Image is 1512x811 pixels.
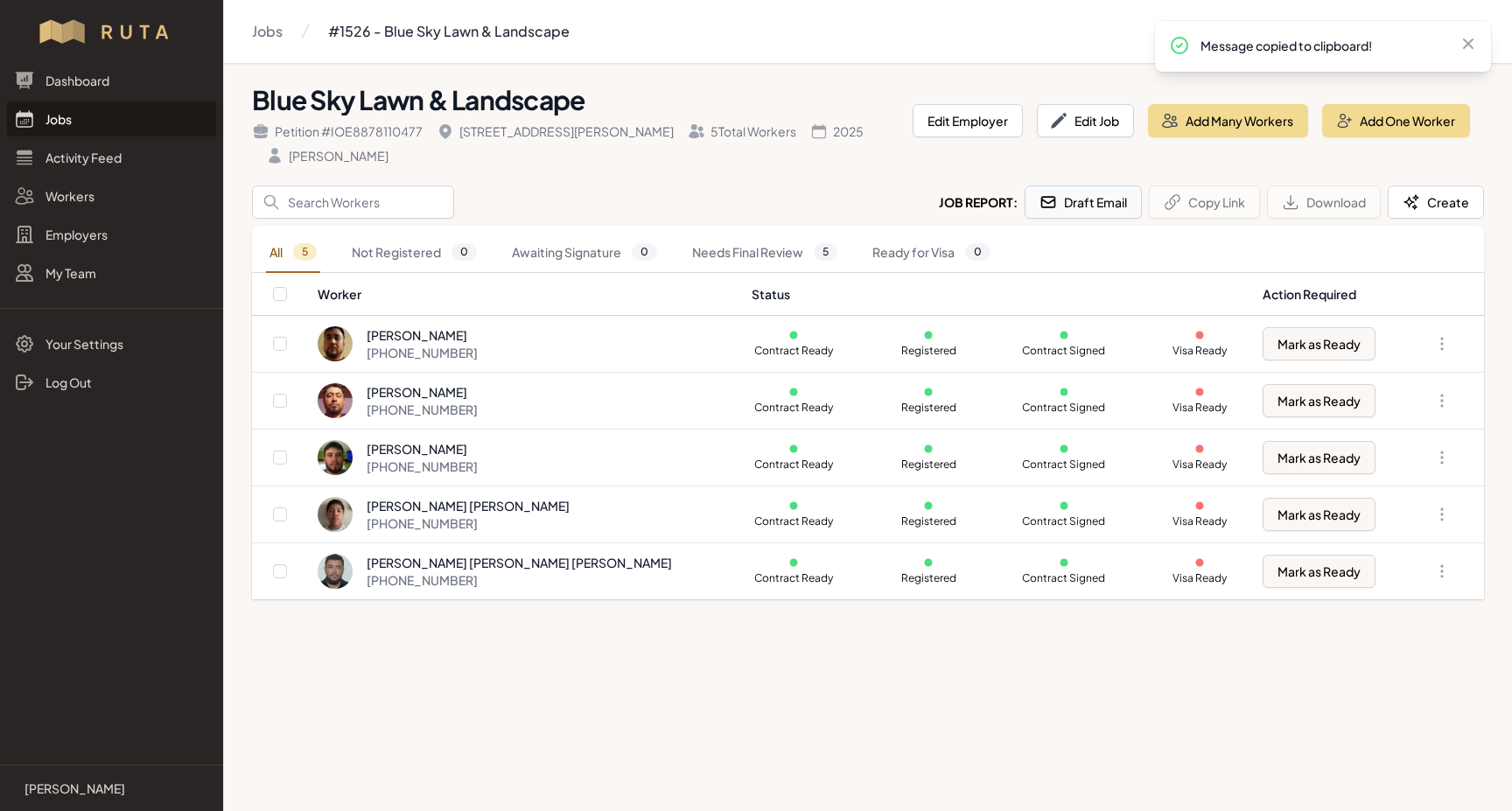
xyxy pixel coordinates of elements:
p: Registered [886,401,970,415]
a: #1526 - Blue Sky Lawn & Landscape [328,14,570,49]
span: 0 [965,243,990,261]
a: [PERSON_NAME] [14,780,209,797]
p: Contract Signed [1022,571,1106,585]
a: Workers [7,178,216,213]
div: Petition # IOE8878110477 [252,122,423,140]
h1: Blue Sky Lawn & Landscape [252,84,899,115]
button: Edit Job [1037,104,1134,137]
span: 5 [814,243,837,261]
p: Contract Ready [752,401,836,415]
p: Visa Ready [1158,344,1242,358]
a: My Team [7,255,216,290]
span: 5 [293,243,317,261]
div: [PERSON_NAME] [PERSON_NAME] [367,497,570,514]
p: Registered [886,458,970,472]
div: [PERSON_NAME] [266,147,388,164]
a: Employers [7,217,216,252]
button: Copy Link [1149,185,1260,219]
div: [PHONE_NUMBER] [367,571,672,589]
span: 0 [632,243,657,261]
a: Jobs [7,101,216,136]
a: Dashboard [7,63,216,98]
p: Contract Signed [1022,344,1106,358]
div: [PERSON_NAME] [367,383,478,401]
div: Worker [318,285,730,303]
button: Download [1267,185,1381,219]
p: Contract Ready [752,458,836,472]
div: 2025 [810,122,864,140]
button: Mark as Ready [1263,327,1375,360]
img: Workflow [37,17,186,45]
p: Contract Signed [1022,458,1106,472]
p: Contract Ready [752,571,836,585]
button: Add One Worker [1322,104,1470,137]
a: Log Out [7,365,216,400]
button: Edit Employer [913,104,1023,137]
a: Ready for Visa [869,233,994,273]
p: Registered [886,514,970,528]
div: [PHONE_NUMBER] [367,458,478,475]
nav: Tabs [252,233,1484,273]
a: Not Registered [348,233,480,273]
a: Needs Final Review [689,233,841,273]
button: Add Many Workers [1148,104,1308,137]
div: 5 Total Workers [688,122,796,140]
th: Action Required [1252,273,1407,316]
p: Visa Ready [1158,571,1242,585]
p: Registered [886,344,970,358]
h2: Job Report: [939,193,1018,211]
div: [PHONE_NUMBER] [367,401,478,418]
button: Draft Email [1025,185,1142,219]
button: Mark as Ready [1263,555,1375,588]
div: [PERSON_NAME] [367,326,478,344]
nav: Breadcrumb [252,14,570,49]
input: Search Workers [252,185,454,219]
p: [PERSON_NAME] [24,780,125,797]
a: All [266,233,320,273]
p: Visa Ready [1158,514,1242,528]
a: Jobs [252,14,283,49]
a: Your Settings [7,326,216,361]
div: [PERSON_NAME] [PERSON_NAME] [PERSON_NAME] [367,554,672,571]
p: Contract Ready [752,514,836,528]
p: Contract Ready [752,344,836,358]
div: [STREET_ADDRESS][PERSON_NAME] [437,122,674,140]
div: [PHONE_NUMBER] [367,514,570,532]
button: Create [1388,185,1484,219]
p: Visa Ready [1158,401,1242,415]
a: Activity Feed [7,140,216,175]
div: [PHONE_NUMBER] [367,344,478,361]
button: Mark as Ready [1263,498,1375,531]
div: [PERSON_NAME] [367,440,478,458]
th: Status [741,273,1252,316]
button: Mark as Ready [1263,441,1375,474]
p: Contract Signed [1022,514,1106,528]
p: Contract Signed [1022,401,1106,415]
p: Message copied to clipboard! [1200,37,1445,54]
button: Mark as Ready [1263,384,1375,417]
span: 0 [451,243,477,261]
a: Awaiting Signature [508,233,661,273]
p: Visa Ready [1158,458,1242,472]
p: Registered [886,571,970,585]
